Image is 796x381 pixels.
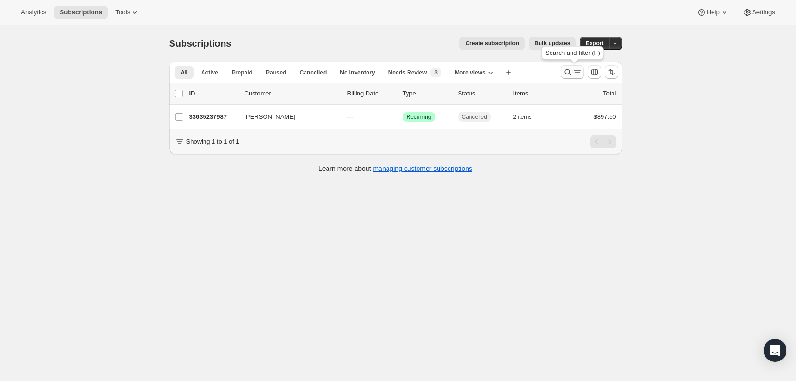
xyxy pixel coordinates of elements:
div: IDCustomerBilling DateTypeStatusItemsTotal [189,89,616,98]
button: Customize table column order and visibility [588,65,601,79]
span: No inventory [340,69,375,76]
span: Recurring [407,113,431,121]
span: Subscriptions [60,9,102,16]
span: Cancelled [300,69,327,76]
p: Learn more about [318,164,472,173]
p: Showing 1 to 1 of 1 [186,137,239,147]
button: Create subscription [459,37,525,50]
span: Create subscription [465,40,519,47]
div: Type [403,89,450,98]
span: Help [706,9,719,16]
span: Paused [266,69,286,76]
button: [PERSON_NAME] [239,109,334,125]
button: Analytics [15,6,52,19]
span: Prepaid [232,69,253,76]
button: Create new view [501,66,516,79]
button: Sort the results [605,65,618,79]
p: Customer [245,89,340,98]
div: Items [513,89,561,98]
span: --- [347,113,354,120]
p: Billing Date [347,89,395,98]
button: 2 items [513,110,542,124]
p: ID [189,89,237,98]
span: [PERSON_NAME] [245,112,296,122]
span: Bulk updates [534,40,570,47]
span: All [181,69,188,76]
span: Cancelled [462,113,487,121]
span: Subscriptions [169,38,232,49]
div: Open Intercom Messenger [764,339,786,362]
button: More views [449,66,499,79]
button: Bulk updates [529,37,576,50]
button: Search and filter results [561,65,584,79]
p: Total [603,89,616,98]
a: managing customer subscriptions [373,165,472,172]
span: 3 [434,69,438,76]
span: Export [585,40,603,47]
span: Tools [115,9,130,16]
span: Needs Review [388,69,427,76]
span: Analytics [21,9,46,16]
button: Export [580,37,609,50]
span: 2 items [513,113,532,121]
div: 33635237987[PERSON_NAME]---SuccessRecurringCancelled2 items$897.50 [189,110,616,124]
button: Help [691,6,735,19]
span: $897.50 [594,113,616,120]
button: Settings [737,6,781,19]
span: Settings [752,9,775,16]
button: Tools [110,6,145,19]
span: More views [455,69,486,76]
p: Status [458,89,506,98]
span: Active [201,69,218,76]
p: 33635237987 [189,112,237,122]
nav: Pagination [590,135,616,148]
button: Subscriptions [54,6,108,19]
